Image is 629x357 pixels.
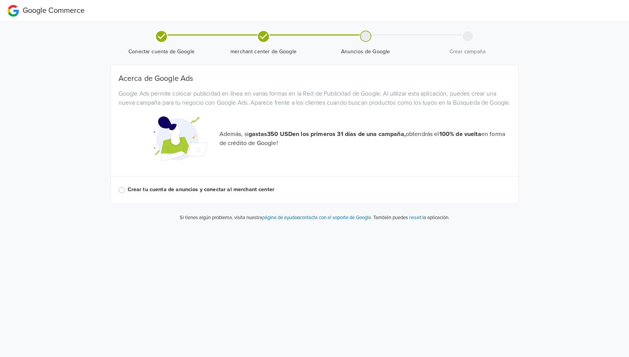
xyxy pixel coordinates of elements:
[113,89,516,107] div: Google Ads permite colocar publicidad en línea en varias formas en la Red de Publicidad de Google...
[23,6,85,15] span: Google Commerce
[372,213,450,222] p: También puedes la aplicación.
[262,215,297,221] a: página de ayuda
[409,213,421,222] button: reset
[420,48,516,56] span: Crear campaña
[216,48,312,56] span: merchant center de Google
[151,110,208,167] img: Google Promotional Codes
[180,214,372,222] p: Si tienes algún problema, visita nuestra o .
[114,48,210,56] span: Conectar cuenta de Google
[119,74,511,83] h5: Acerca de Google Ads
[128,185,511,194] label: Crear tu cuenta de anuncios y conectar al merchant center
[219,130,511,148] p: Además, si obtendrás el en forma de crédito de Google!
[249,130,406,138] strong: gastas 350 USD en los primeros 31 días de una campaña,
[300,215,371,221] a: contacta con el soporte de Google
[318,48,414,56] span: Anuncios de Google
[439,130,481,138] strong: 100% de vuelta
